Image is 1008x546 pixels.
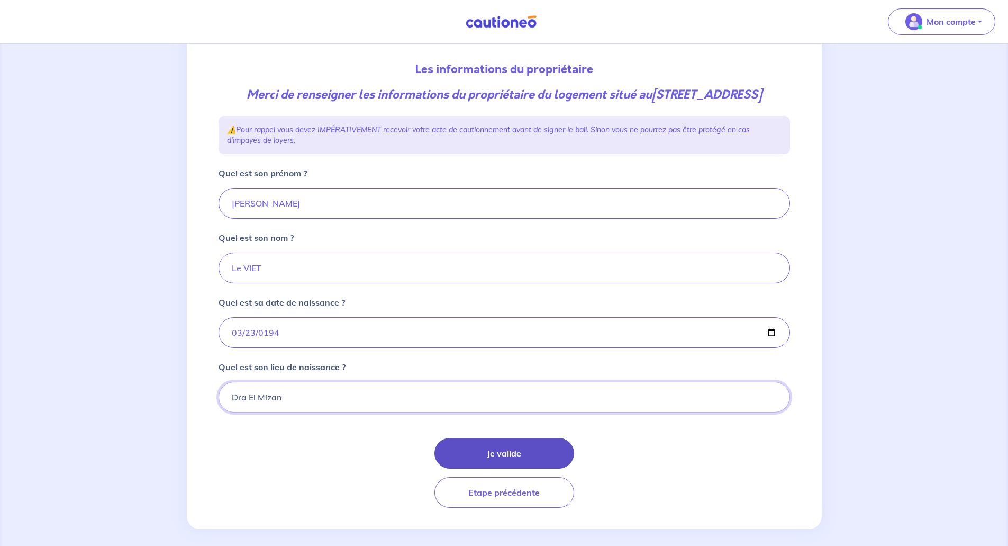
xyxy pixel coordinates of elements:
[219,317,790,348] input: birthdate.placeholder
[219,231,294,244] p: Quel est son nom ?
[219,188,790,219] input: Daniel
[219,61,790,78] p: Les informations du propriétaire
[434,438,574,469] button: Je valide
[227,124,782,146] p: ⚠️
[219,382,790,413] input: Lille
[219,361,346,373] p: Quel est son lieu de naissance ?
[888,8,995,35] button: illu_account_valid_menu.svgMon compte
[434,477,574,508] button: Etape précédente
[247,86,761,103] em: Merci de renseigner les informations du propriétaire du logement situé au
[219,253,790,283] input: Duteuil
[927,15,976,28] p: Mon compte
[652,86,761,103] strong: [STREET_ADDRESS]
[227,125,750,145] em: Pour rappel vous devez IMPÉRATIVEMENT recevoir votre acte de cautionnement avant de signer le bai...
[219,167,307,180] p: Quel est son prénom ?
[219,296,345,309] p: Quel est sa date de naissance ?
[461,15,541,29] img: Cautioneo
[905,13,922,30] img: illu_account_valid_menu.svg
